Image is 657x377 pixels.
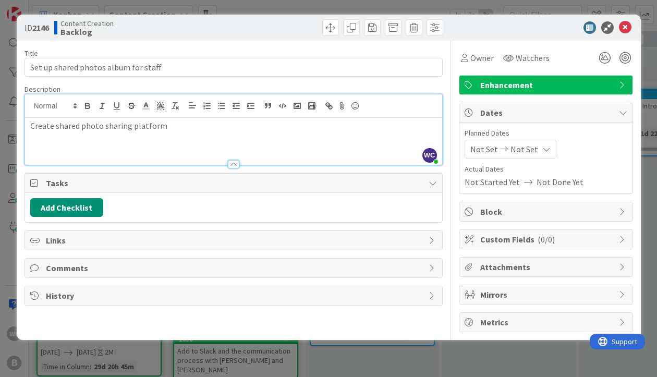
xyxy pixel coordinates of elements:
span: Actual Dates [465,164,627,175]
span: ID [25,21,49,34]
span: ( 0/0 ) [538,234,555,245]
span: Not Done Yet [537,176,583,188]
span: Tasks [46,177,423,189]
span: Watchers [516,52,550,64]
span: Description [25,84,60,94]
span: Mirrors [480,288,614,301]
span: Dates [480,106,614,119]
span: Support [22,2,47,14]
span: WC [422,148,437,163]
span: Comments [46,262,423,274]
span: Custom Fields [480,233,614,246]
button: Add Checklist [30,198,103,217]
input: type card name here... [25,58,443,77]
span: Block [480,205,614,218]
span: Not Started Yet [465,176,520,188]
span: Not Set [510,143,538,155]
span: History [46,289,423,302]
span: Planned Dates [465,128,627,139]
span: Content Creation [60,19,114,28]
span: Owner [470,52,494,64]
p: Create shared photo sharing platform [30,120,437,132]
b: Backlog [60,28,114,36]
span: Links [46,234,423,247]
b: 2146 [32,22,49,33]
label: Title [25,48,38,58]
span: Not Set [470,143,498,155]
span: Metrics [480,316,614,329]
span: Enhancement [480,79,614,91]
span: Attachments [480,261,614,273]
